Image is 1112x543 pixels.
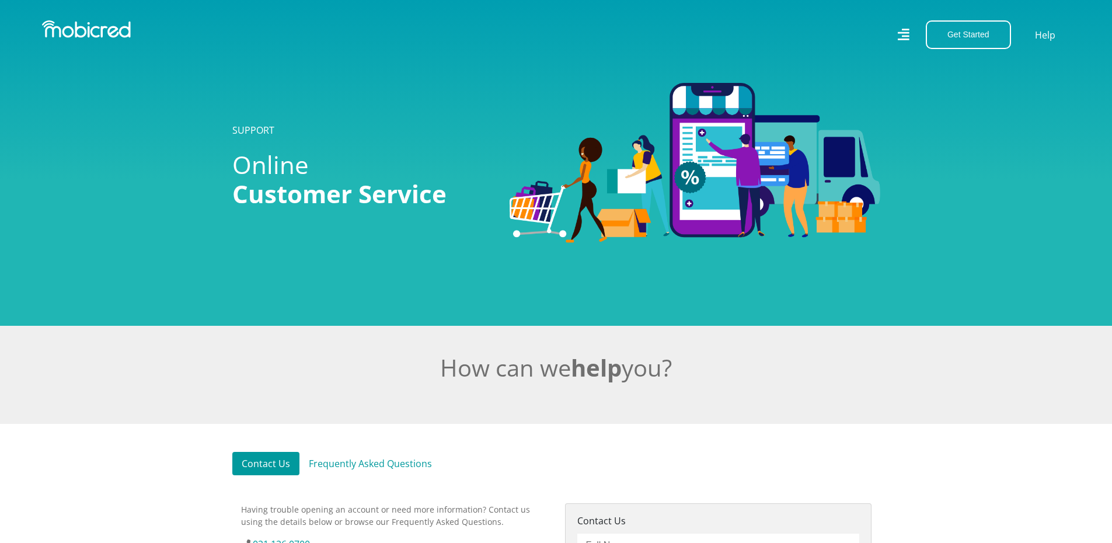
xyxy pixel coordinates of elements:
[232,150,492,209] h1: Online
[577,516,859,527] h5: Contact Us
[299,452,441,475] a: Frequently Asked Questions
[1034,27,1056,43] a: Help
[926,20,1011,49] button: Get Started
[42,20,131,38] img: Mobicred
[241,503,548,528] p: Having trouble opening an account or need more information? Contact us using the details below or...
[510,83,880,243] img: Categories
[232,177,447,210] span: Customer Service
[232,452,299,475] a: Contact Us
[232,124,274,137] a: SUPPORT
